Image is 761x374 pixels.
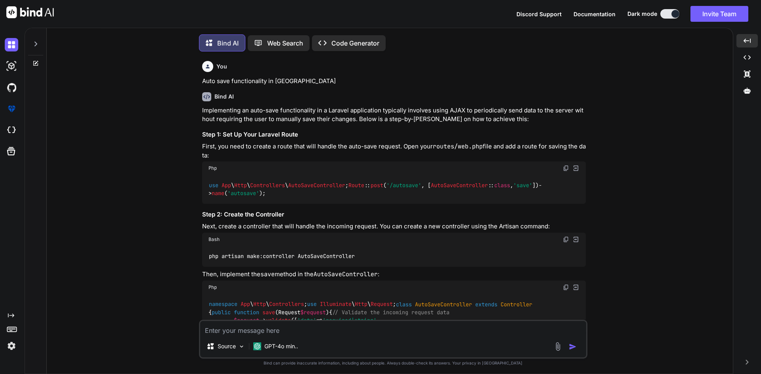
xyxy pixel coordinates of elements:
span: Route [348,182,364,189]
span: save [262,309,275,316]
span: Discord Support [516,11,562,17]
button: Documentation [574,10,616,18]
span: Dark mode [627,10,657,18]
span: App [241,301,250,308]
span: $request [300,309,326,316]
button: Discord Support [516,10,562,18]
p: Implementing an auto-save functionality in a Laravel application typically involves using AJAX to... [202,106,586,124]
span: AutoSaveController [431,182,488,189]
span: $request [234,317,259,324]
span: '/autosave' [386,182,421,189]
span: use [307,301,317,308]
img: attachment [553,342,562,351]
img: copy [563,236,569,243]
p: Web Search [267,38,303,48]
h3: Step 2: Create the Controller [202,210,586,219]
span: Documentation [574,11,616,17]
span: public [212,309,231,316]
span: class [494,182,510,189]
span: Controllers [250,182,285,189]
img: Open in Browser [572,284,579,291]
span: Php [208,284,217,290]
span: use [209,182,218,189]
span: Http [253,301,266,308]
img: Pick Models [238,343,245,350]
span: name [212,190,224,197]
img: settings [5,339,18,353]
span: // Validate the incoming request data [332,309,449,316]
button: Invite Team [690,6,748,22]
h3: Step 1: Set Up Your Laravel Route [202,130,586,139]
img: darkAi-studio [5,59,18,73]
p: Auto save functionality in [GEOGRAPHIC_DATA] [202,77,586,86]
code: AutoSaveController [314,270,378,278]
p: Bind can provide inaccurate information, including about people. Always double-check its answers.... [199,360,587,366]
span: namespace [209,301,237,308]
img: icon [569,343,577,351]
img: premium [5,102,18,116]
img: Open in Browser [572,165,579,172]
img: darkChat [5,38,18,51]
span: Php [208,165,217,171]
span: class [396,301,412,308]
img: copy [563,165,569,171]
span: 'save' [513,182,532,189]
span: extends [475,301,497,308]
span: Http [234,182,247,189]
span: Request [278,309,326,316]
span: 'required|string' [323,317,377,324]
span: function [234,309,259,316]
img: copy [563,284,569,290]
p: GPT-4o min.. [264,342,298,350]
h6: Bind AI [214,93,234,101]
span: AutoSaveController [415,301,472,308]
code: \ \ \ ; :: ( , [ :: , ])-> ( ); [208,181,542,197]
span: AutoSaveController [288,182,345,189]
span: Illuminate [320,301,352,308]
h6: You [216,63,227,70]
span: validate [266,317,291,324]
code: php artisan make:controller AutoSaveController [208,252,356,260]
p: First, you need to create a route that will handle the auto-save request. Open your file and add ... [202,142,586,160]
img: GPT-4o mini [253,342,261,350]
span: Http [355,301,367,308]
span: 'autosave' [228,190,259,197]
span: Bash [208,236,220,243]
span: Request [371,301,393,308]
img: Open in Browser [572,236,579,243]
img: Bind AI [6,6,54,18]
span: Controllers [269,301,304,308]
code: save [260,270,275,278]
p: Then, implement the method in the : [202,270,586,279]
img: cloudideIcon [5,123,18,137]
p: Bind AI [217,38,239,48]
span: App [222,182,231,189]
span: post [371,182,383,189]
code: routes/web.php [433,142,483,150]
img: githubDark [5,81,18,94]
p: Source [218,342,236,350]
p: Next, create a controller that will handle the incoming request. You can create a new controller ... [202,222,586,231]
span: Controller [501,301,532,308]
p: Code Generator [331,38,379,48]
span: ( ) [234,309,329,316]
span: 'data' [297,317,316,324]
